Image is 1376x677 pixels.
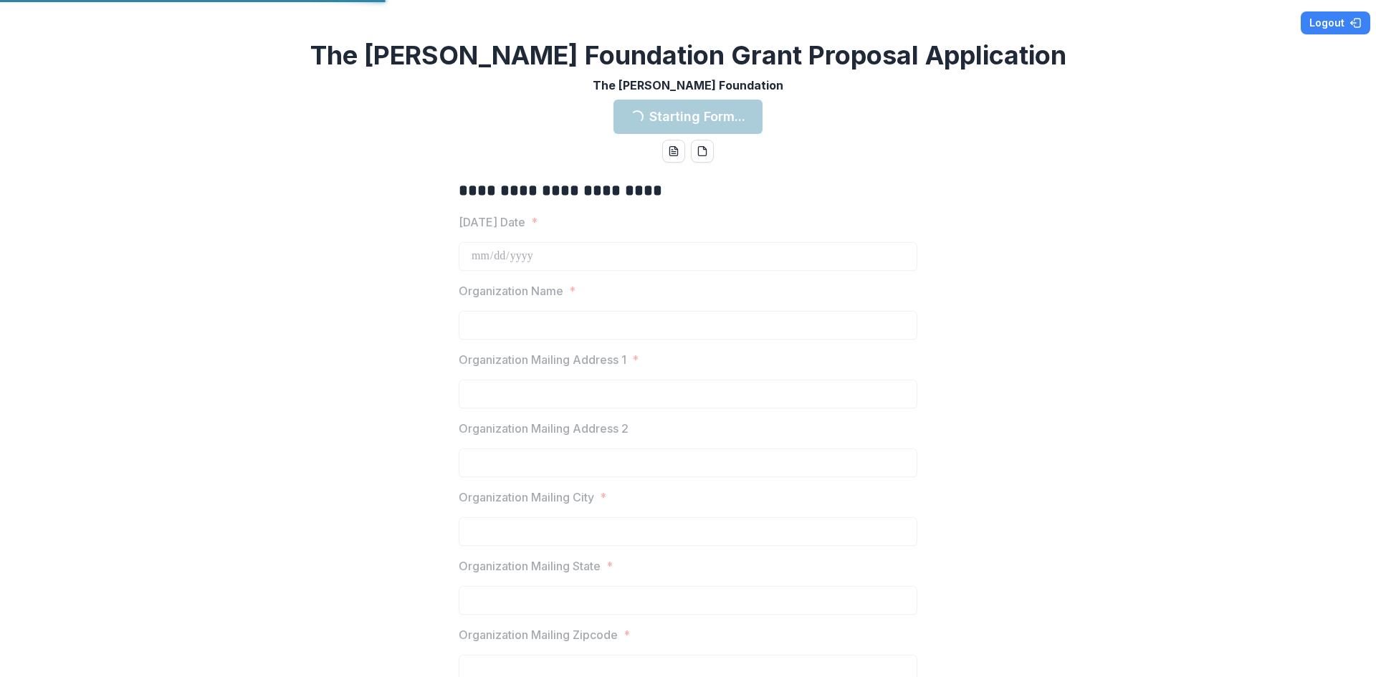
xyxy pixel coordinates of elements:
button: Starting Form... [613,100,763,134]
p: Organization Mailing Address 1 [459,351,626,368]
p: Organization Mailing Zipcode [459,626,618,643]
p: The [PERSON_NAME] Foundation [593,77,783,94]
button: pdf-download [691,140,714,163]
p: Organization Mailing Address 2 [459,420,629,437]
h2: The [PERSON_NAME] Foundation Grant Proposal Application [310,40,1066,71]
p: [DATE] Date [459,213,525,231]
p: Organization Name [459,282,563,299]
p: Organization Mailing State [459,557,601,575]
p: Organization Mailing City [459,489,594,506]
button: Logout [1301,11,1370,34]
button: word-download [662,140,685,163]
